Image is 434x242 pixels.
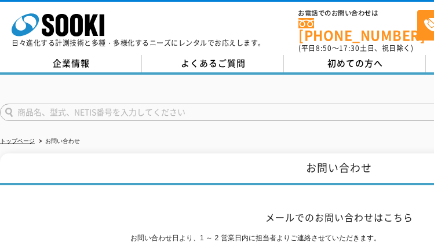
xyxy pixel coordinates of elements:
p: 日々進化する計測技術と多種・多様化するニーズにレンタルでお応えします。 [12,39,265,46]
a: よくあるご質問 [142,55,284,72]
a: [PHONE_NUMBER] [298,18,417,42]
span: 初めての方へ [327,57,383,69]
a: 初めての方へ [284,55,426,72]
li: お問い合わせ [37,135,80,148]
span: お電話でのお問い合わせは [298,10,417,17]
span: 17:30 [339,43,360,53]
span: (平日 ～ 土日、祝日除く) [298,43,413,53]
span: 8:50 [316,43,332,53]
